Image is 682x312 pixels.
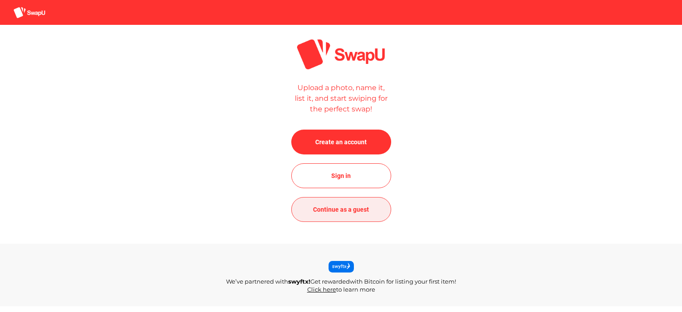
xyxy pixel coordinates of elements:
button: Continue as a guest [291,197,391,222]
span: to learn more [336,286,375,293]
img: PUolUP+ngvIkbhukctyR20zEH4+5tJWr9nJIVfeon9I4P3bWnZJx22mmnnXbaaaeddtpL7T92Jb9wEE9ScgAAAABJRU5ErkJg... [296,38,387,71]
span: with Bitcoin for listing your first item! [350,278,456,285]
span: We’ve partnered with [226,278,288,285]
p: Upload a photo, name it, list it, and start swiping for the perfect swap! [292,83,390,115]
button: Sign in [291,163,391,188]
a: Click here [307,286,336,293]
span: Continue as a guest [313,204,369,215]
span: Get rewarded [310,278,350,285]
span: Sign in [331,170,351,181]
span: swyftx! [288,278,310,285]
img: Swyftx-logo.svg [329,261,354,269]
img: aSD8y5uGLpzPJLYTcYcjNu3laj1c05W5KWf0Ds+Za8uybjssssuu+yyyy677LKX2n+PWMSDJ9a87AAAAABJRU5ErkJggg== [13,7,45,19]
span: Create an account [315,137,367,147]
button: Create an account [291,130,391,154]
